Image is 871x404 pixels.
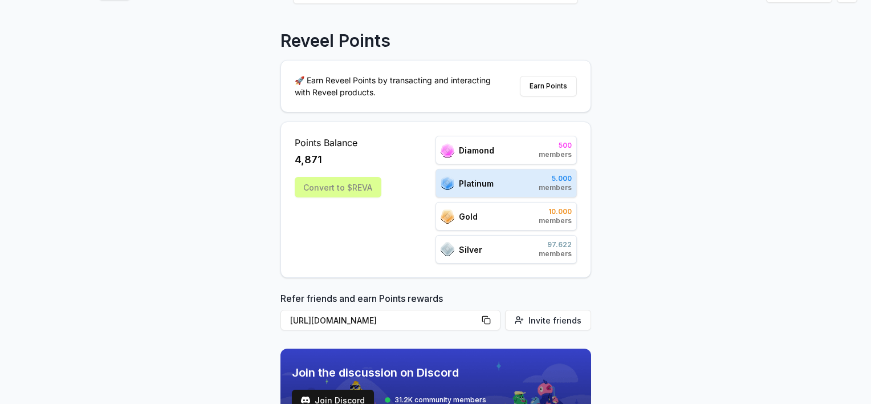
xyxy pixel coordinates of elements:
img: ranks_icon [441,209,454,224]
span: Join the discussion on Discord [292,365,486,381]
div: Refer friends and earn Points rewards [280,292,591,335]
img: ranks_icon [441,143,454,157]
span: 10.000 [539,207,572,216]
img: ranks_icon [441,176,454,191]
span: 5.000 [539,174,572,183]
span: members [539,150,572,159]
img: ranks_icon [441,242,454,257]
span: Silver [459,244,482,256]
p: Reveel Points [280,30,390,51]
span: Gold [459,211,478,223]
p: 🚀 Earn Reveel Points by transacting and interacting with Reveel products. [295,74,500,98]
span: members [539,249,572,258]
span: Invite friends [528,314,581,326]
button: Invite friends [505,310,591,330]
span: Diamond [459,144,494,156]
span: members [539,183,572,192]
button: [URL][DOMAIN_NAME] [280,310,500,330]
span: 97.622 [539,240,572,249]
button: Earn Points [520,76,577,96]
span: 500 [539,141,572,150]
span: 4,871 [295,152,322,168]
span: Points Balance [295,136,381,150]
span: Platinum [459,177,494,189]
span: members [539,216,572,225]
